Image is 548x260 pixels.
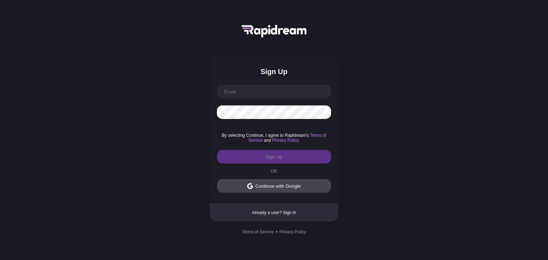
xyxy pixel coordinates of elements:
[217,150,331,163] button: Sign Up
[217,169,331,174] div: OR
[248,133,326,143] a: Terms of Service
[242,229,274,234] a: Terms of Service
[217,133,331,143] span: By selecting Continue, I agree to Rapidream's and .
[272,138,299,143] a: Privacy Policy
[217,85,331,98] input: Email
[210,210,338,215] div: Already a user? Sign in
[279,229,306,234] a: Privacy Policy
[217,68,331,76] div: Sign Up
[255,183,301,189] div: Continue with Google
[217,179,331,193] button: Continue with Google
[276,229,278,235] div: •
